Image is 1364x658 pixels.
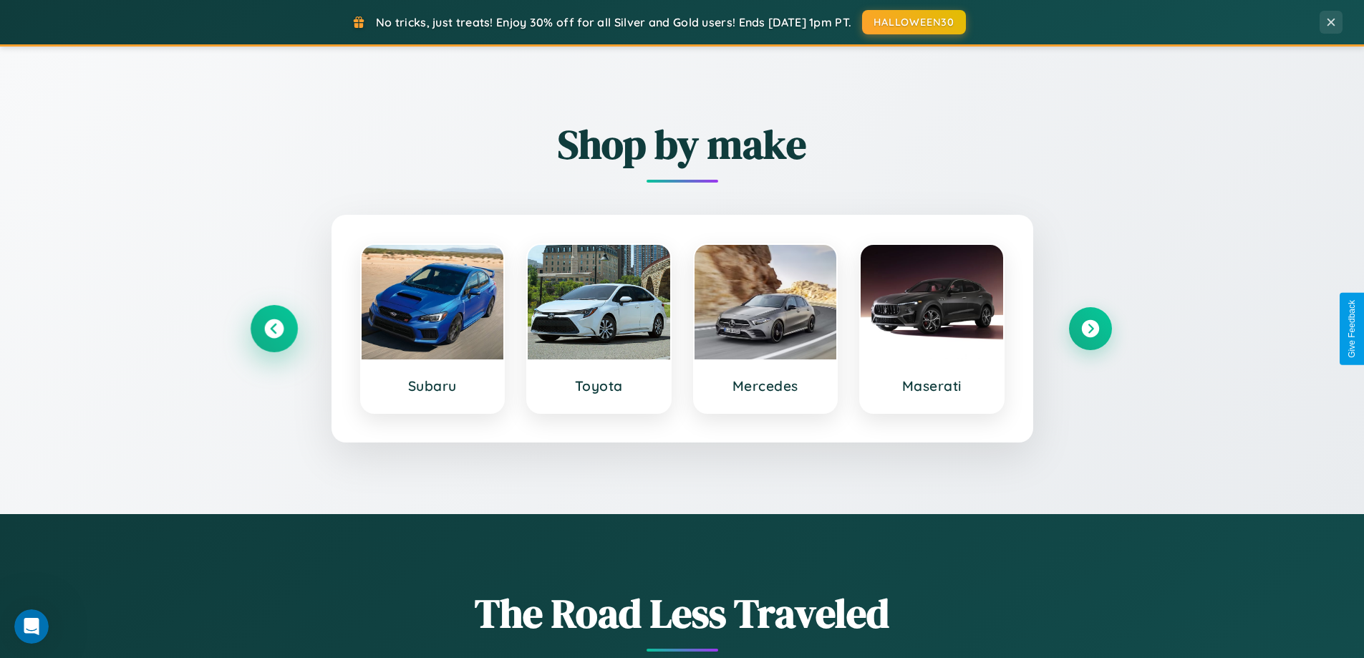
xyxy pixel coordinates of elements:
[542,377,656,395] h3: Toyota
[253,586,1112,641] h1: The Road Less Traveled
[875,377,989,395] h3: Maserati
[1347,300,1357,358] div: Give Feedback
[376,377,490,395] h3: Subaru
[709,377,823,395] h3: Mercedes
[862,10,966,34] button: HALLOWEEN30
[376,15,851,29] span: No tricks, just treats! Enjoy 30% off for all Silver and Gold users! Ends [DATE] 1pm PT.
[14,609,49,644] iframe: Intercom live chat
[253,117,1112,172] h2: Shop by make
